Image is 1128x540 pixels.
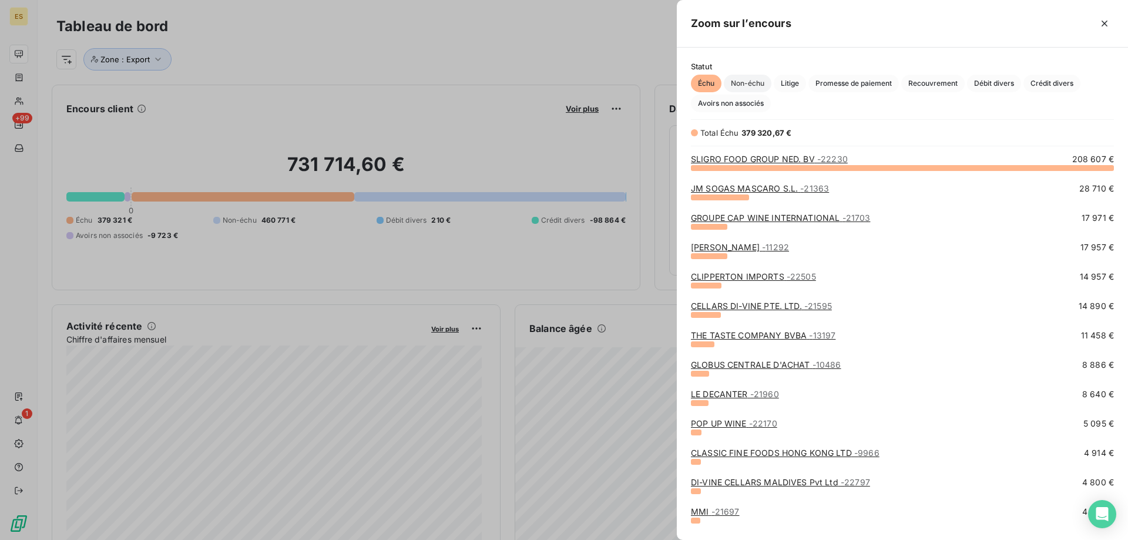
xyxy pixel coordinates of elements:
span: 5 095 € [1083,418,1114,430]
button: Litige [774,75,806,92]
span: - 22797 [841,477,870,487]
a: [PERSON_NAME] [691,242,789,252]
span: 11 458 € [1081,330,1114,341]
h5: Zoom sur l’encours [691,15,791,32]
a: JM SOGAS MASCARO S.L. [691,183,829,193]
div: grid [677,153,1128,526]
span: 379 320,67 € [741,128,792,137]
a: DI-VINE CELLARS MALDIVES Pvt Ltd [691,477,870,487]
span: Total Échu [700,128,739,137]
span: - 11292 [762,242,789,252]
a: GROUPE CAP WINE INTERNATIONAL [691,213,870,223]
span: 4 800 € [1082,477,1114,488]
div: Open Intercom Messenger [1088,500,1116,528]
button: Avoirs non associés [691,95,771,112]
button: Recouvrement [901,75,965,92]
span: Statut [691,62,1114,71]
button: Échu [691,75,721,92]
span: - 21697 [711,507,740,516]
a: CELLARS DI-VINE PTE. LTD. [691,301,832,311]
button: Crédit divers [1023,75,1080,92]
button: Non-échu [724,75,771,92]
span: 208 607 € [1072,153,1114,165]
span: 4 914 € [1084,447,1114,459]
span: 17 971 € [1082,212,1114,224]
span: - 13197 [809,330,835,340]
span: 14 890 € [1079,300,1114,312]
button: Débit divers [967,75,1021,92]
span: - 21703 [842,213,871,223]
span: - 10486 [813,360,841,370]
a: CLASSIC FINE FOODS HONG KONG LTD [691,448,879,458]
a: LE DECANTER [691,389,779,399]
span: - 22505 [787,271,816,281]
span: 14 957 € [1080,271,1114,283]
span: - 21595 [804,301,832,311]
span: - 22230 [817,154,848,164]
span: - 9966 [854,448,879,458]
span: 17 957 € [1080,242,1114,253]
span: 8 640 € [1082,388,1114,400]
a: SLIGRO FOOD GROUP NED. BV [691,154,848,164]
span: 28 710 € [1079,183,1114,194]
a: THE TASTE COMPANY BVBA [691,330,835,340]
a: POP UP WINE [691,418,777,428]
span: 4 620 € [1082,506,1114,518]
a: GLOBUS CENTRALE D'ACHAT [691,360,841,370]
span: - 22170 [749,418,777,428]
a: CLIPPERTON IMPORTS [691,271,816,281]
span: - 21960 [750,389,779,399]
span: 8 886 € [1082,359,1114,371]
span: - 21363 [800,183,829,193]
a: MMI [691,507,740,516]
button: Promesse de paiement [808,75,899,92]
